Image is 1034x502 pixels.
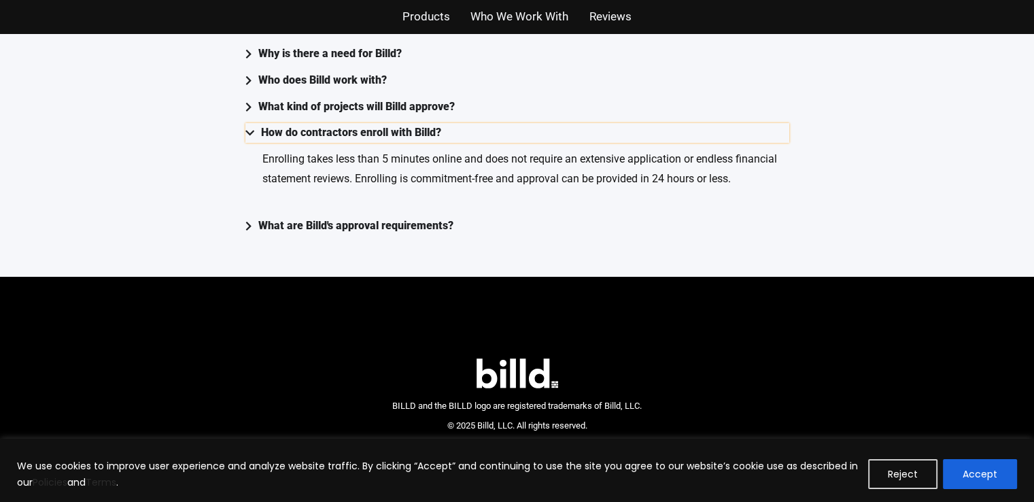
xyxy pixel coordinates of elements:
span: BILLD and the BILLD logo are registered trademarks of Billd, LLC. © 2025 Billd, LLC. All rights r... [392,401,642,431]
summary: Who does Billd work with? [245,71,789,90]
a: Products [402,7,450,27]
a: Who We Work With [470,7,568,27]
div: How do contractors enroll with Billd? [261,123,441,143]
div: What are Billd's approval requirements? [258,216,453,236]
p: We use cookies to improve user experience and analyze website traffic. By clicking “Accept” and c... [17,458,858,490]
p: Enrolling takes less than 5 minutes online and does not require an extensive application or endle... [262,150,789,189]
a: Policies [33,475,67,489]
summary: What kind of projects will Billd approve? [245,97,789,117]
div: Accordion. Open links with Enter or Space, close with Escape, and navigate with Arrow Keys [245,18,789,236]
button: Reject [868,459,937,489]
a: Terms [86,475,116,489]
div: What kind of projects will Billd approve? [258,97,455,117]
summary: Why is there a need for Billd? [245,44,789,64]
div: Who does Billd work with? [258,71,387,90]
button: Accept [943,459,1017,489]
a: Reviews [589,7,631,27]
summary: What are Billd's approval requirements? [245,216,789,236]
summary: How do contractors enroll with Billd? [245,123,789,143]
div: Why is there a need for Billd? [258,44,402,64]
